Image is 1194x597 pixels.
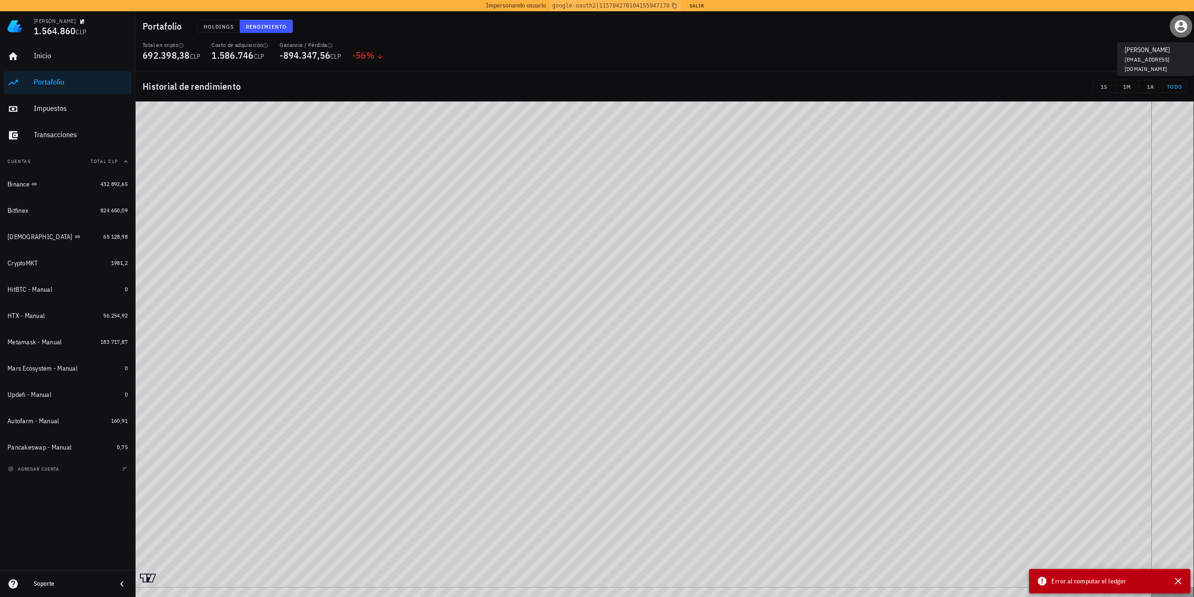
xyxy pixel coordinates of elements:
button: 1S [1092,80,1116,93]
button: Rendimiento [240,20,293,33]
span: 1.586.746 [212,49,253,62]
span: 56.254,92 [103,312,128,319]
span: 824.650,09 [100,207,128,214]
span: 1S [1096,83,1111,90]
a: HTX - Manual 56.254,92 [4,304,131,327]
span: Rendimiento [245,23,287,30]
span: TODO [1166,83,1182,90]
div: Bitfinex [8,207,28,215]
div: Historial de rendimiento [135,71,1194,101]
div: [DEMOGRAPHIC_DATA] [8,233,73,241]
a: Inicio [4,45,131,68]
div: Inicio [34,51,128,60]
div: HitBTC - Manual [8,286,52,294]
span: 1M [1119,83,1135,90]
span: 183.717,87 [100,338,128,345]
button: 1M [1116,80,1139,93]
div: -56 [352,51,384,60]
a: Transacciones [4,124,131,147]
div: HTX - Manual [8,312,45,320]
a: Autofarm - Manual 160,91 [4,410,131,432]
button: 1A [1139,80,1163,93]
a: Mars Ecosystem - Manual 0 [4,357,131,380]
div: Updefi - Manual [8,391,51,399]
span: Impersonando usuario [486,0,546,10]
div: Total en cripto [143,41,200,49]
button: CuentasTotal CLP [4,150,131,173]
a: Metamask - Manual 183.717,87 [4,331,131,353]
span: 0 [125,364,128,372]
span: 65.128,98 [103,233,128,240]
div: Autofarm - Manual [8,417,59,425]
span: CLP [190,52,201,61]
span: Error al computar el ledger [1051,576,1126,586]
a: CryptoMKT 1981,2 [4,252,131,274]
div: Portafolio [34,78,128,86]
a: Portafolio [4,71,131,94]
span: 160,91 [111,417,128,424]
div: Metamask - Manual [8,338,61,346]
div: CryptoMKT [8,259,38,267]
span: -894.347,56 [280,49,330,62]
div: Costo de adquisición [212,41,268,49]
div: [PERSON_NAME] [34,17,76,25]
div: Soporte [34,580,109,588]
div: Impuestos [34,104,128,113]
span: CLP [254,52,265,61]
span: Holdings [203,23,234,30]
span: 0 [125,391,128,398]
a: [DEMOGRAPHIC_DATA] 65.128,98 [4,225,131,248]
div: Mars Ecosystem - Manual [8,364,77,372]
div: Binance [8,180,30,188]
span: Total CLP [91,158,118,164]
span: % [366,49,374,62]
span: 692.398,38 [143,49,190,62]
span: 0 [125,286,128,293]
a: Impuestos [4,98,131,120]
a: Bitfinex 824.650,09 [4,199,131,222]
span: agregar cuenta [10,466,59,472]
span: 1981,2 [111,259,128,266]
span: CLP [76,28,86,36]
div: Pancakeswap - Manual [8,443,71,451]
a: Charting by TradingView [140,574,156,582]
div: Ganancia / Pérdida [280,41,341,49]
span: 432.892,65 [100,180,128,187]
button: agregar cuenta [6,464,63,473]
span: 0,75 [117,443,128,450]
h1: Portafolio [143,19,186,34]
button: Holdings [197,20,240,33]
a: Updefi - Manual 0 [4,383,131,406]
span: 1.564.860 [34,24,76,37]
a: HitBTC - Manual 0 [4,278,131,301]
span: CLP [330,52,341,61]
a: Binance 432.892,65 [4,173,131,195]
button: TODO [1163,80,1186,93]
img: LedgiFi [8,19,23,34]
span: 1A [1143,83,1158,90]
button: Salir [685,1,708,10]
div: Transacciones [34,130,128,139]
a: Pancakeswap - Manual 0,75 [4,436,131,458]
